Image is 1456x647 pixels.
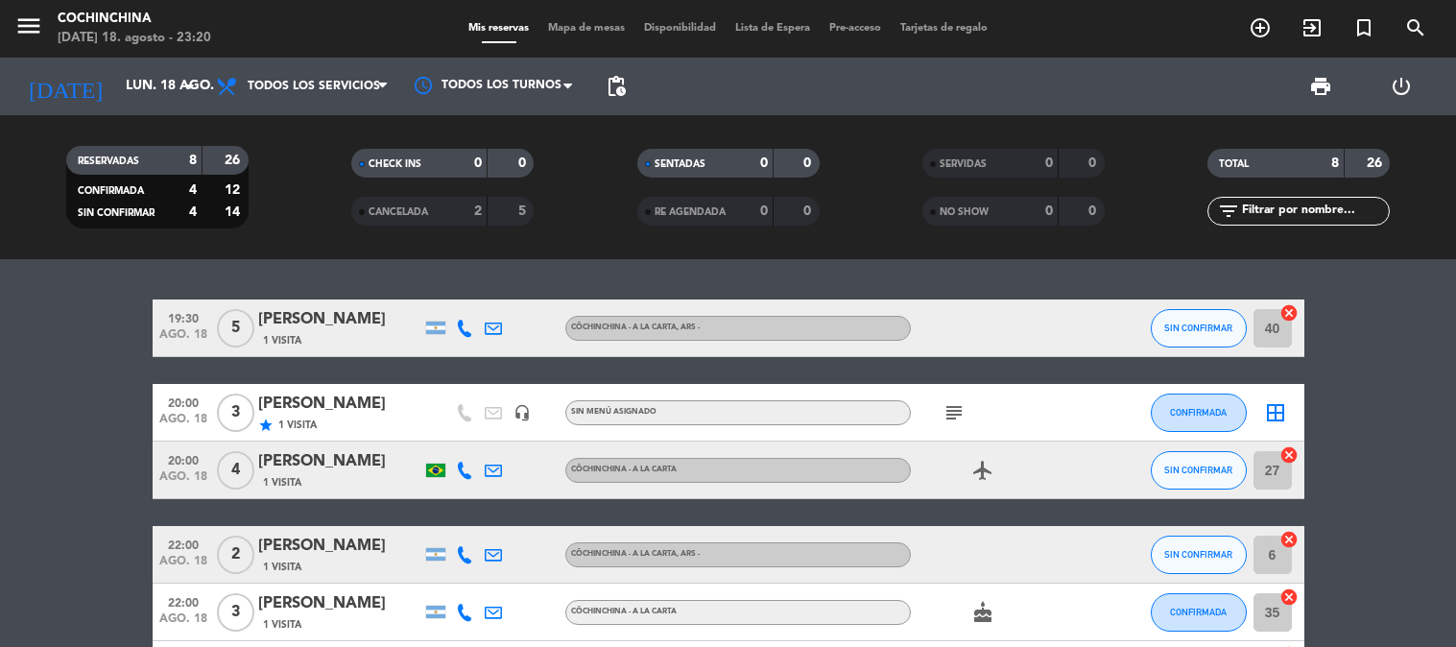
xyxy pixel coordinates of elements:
span: NO SHOW [940,207,989,217]
div: LOG OUT [1361,58,1442,115]
strong: 26 [225,154,244,167]
strong: 0 [1088,156,1100,170]
strong: 0 [1045,204,1053,218]
i: add_circle_outline [1249,16,1272,39]
span: 22:00 [159,533,207,555]
span: ago. 18 [159,555,207,577]
span: SERVIDAS [940,159,987,169]
span: CANCELADA [369,207,428,217]
strong: 5 [518,204,530,218]
span: 1 Visita [263,617,301,633]
strong: 8 [189,154,197,167]
span: RE AGENDADA [655,207,726,217]
div: [PERSON_NAME] [258,449,421,474]
span: Sin menú asignado [571,408,656,416]
div: [PERSON_NAME] [258,534,421,559]
span: 3 [217,593,254,632]
i: search [1404,16,1427,39]
i: power_settings_new [1390,75,1413,98]
span: CONFIRMADA [1170,607,1227,617]
span: 1 Visita [263,475,301,491]
span: 2 [217,536,254,574]
span: Todos los servicios [248,80,380,93]
i: [DATE] [14,65,116,108]
strong: 0 [1088,204,1100,218]
button: SIN CONFIRMAR [1151,451,1247,490]
span: 1 Visita [263,333,301,348]
div: [PERSON_NAME] [258,307,421,332]
span: 1 Visita [263,560,301,575]
span: TOTAL [1219,159,1249,169]
span: Disponibilidad [634,23,726,34]
span: 20:00 [159,391,207,413]
span: CôChinChina - A LA CARTA [571,323,700,331]
span: 20:00 [159,448,207,470]
span: , ARS - [677,323,700,331]
strong: 0 [760,204,768,218]
span: SIN CONFIRMAR [78,208,155,218]
span: SIN CONFIRMAR [1164,549,1232,560]
button: CONFIRMADA [1151,593,1247,632]
i: cancel [1279,303,1299,323]
button: CONFIRMADA [1151,394,1247,432]
button: SIN CONFIRMAR [1151,536,1247,574]
strong: 12 [225,183,244,197]
i: filter_list [1217,200,1240,223]
span: Tarjetas de regalo [891,23,997,34]
span: Mis reservas [459,23,538,34]
span: CôChinChina - A LA CARTA [571,608,677,615]
span: CôChinChina - A LA CARTA [571,466,677,473]
strong: 0 [803,156,815,170]
span: Lista de Espera [726,23,820,34]
i: subject [943,401,966,424]
strong: 4 [189,205,197,219]
i: airplanemode_active [971,459,994,482]
strong: 4 [189,183,197,197]
span: 19:30 [159,306,207,328]
i: cancel [1279,530,1299,549]
i: exit_to_app [1301,16,1324,39]
span: SIN CONFIRMAR [1164,323,1232,333]
i: turned_in_not [1352,16,1375,39]
div: Cochinchina [58,10,211,29]
strong: 0 [518,156,530,170]
span: Mapa de mesas [538,23,634,34]
div: [PERSON_NAME] [258,392,421,417]
i: arrow_drop_down [179,75,202,98]
span: ago. 18 [159,470,207,492]
span: print [1309,75,1332,98]
i: headset_mic [513,404,531,421]
button: SIN CONFIRMAR [1151,309,1247,347]
div: [PERSON_NAME] [258,591,421,616]
span: pending_actions [605,75,628,98]
i: border_all [1264,401,1287,424]
button: menu [14,12,43,47]
span: SENTADAS [655,159,705,169]
span: RESERVADAS [78,156,139,166]
span: 4 [217,451,254,490]
span: 22:00 [159,590,207,612]
i: cancel [1279,587,1299,607]
span: ago. 18 [159,612,207,635]
span: 3 [217,394,254,432]
span: ago. 18 [159,328,207,350]
span: 5 [217,309,254,347]
i: cake [971,601,994,624]
strong: 14 [225,205,244,219]
span: Pre-acceso [820,23,891,34]
strong: 0 [474,156,482,170]
span: , ARS - [677,550,700,558]
span: SIN CONFIRMAR [1164,465,1232,475]
i: cancel [1279,445,1299,465]
strong: 0 [803,204,815,218]
i: star [258,418,274,433]
strong: 0 [760,156,768,170]
strong: 0 [1045,156,1053,170]
span: CHECK INS [369,159,421,169]
span: 1 Visita [278,418,317,433]
div: [DATE] 18. agosto - 23:20 [58,29,211,48]
strong: 8 [1331,156,1339,170]
i: menu [14,12,43,40]
span: CONFIRMADA [1170,407,1227,418]
span: ago. 18 [159,413,207,435]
